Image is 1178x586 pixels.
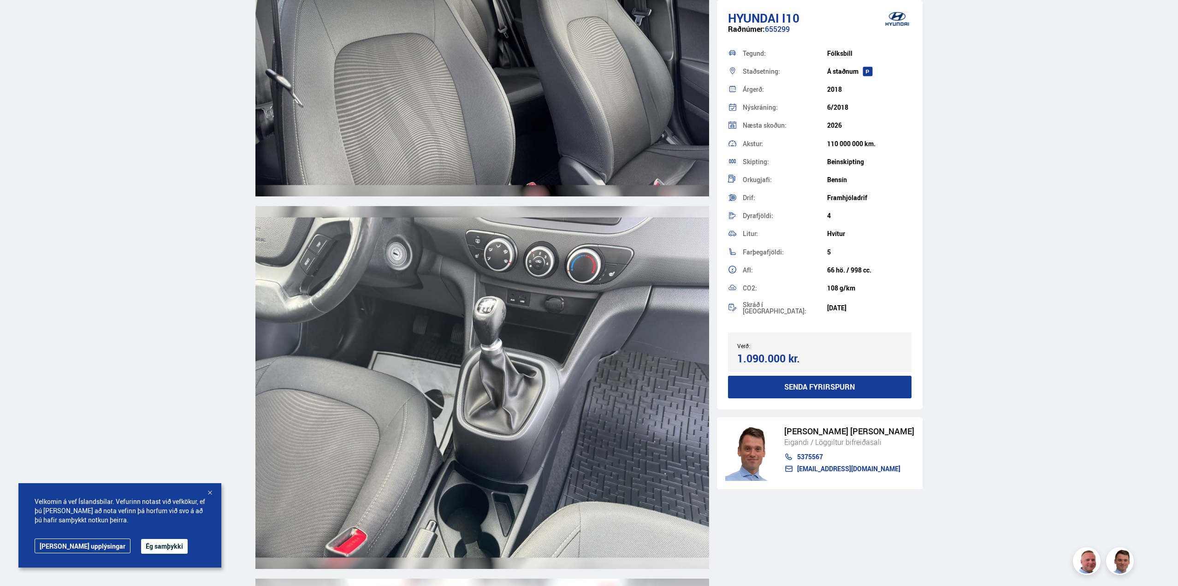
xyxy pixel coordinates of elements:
[782,10,799,26] span: i10
[784,453,914,461] a: 5375567
[35,497,205,525] span: Velkomin á vef Íslandsbílar. Vefurinn notast við vefkökur, ef þú [PERSON_NAME] að nota vefinn þá ...
[827,68,912,75] div: Á staðnum
[827,104,912,111] div: 6/2018
[743,195,827,201] div: Drif:
[737,352,817,365] div: 1.090.000 kr.
[827,230,912,237] div: Hvítur
[879,5,916,33] img: brand logo
[784,465,914,473] a: [EMAIL_ADDRESS][DOMAIN_NAME]
[784,436,914,448] div: Eigandi / Löggiltur bifreiðasali
[827,284,912,292] div: 108 g/km
[743,141,827,147] div: Akstur:
[141,539,188,554] button: Ég samþykki
[1107,549,1135,576] img: FbJEzSuNWCJXmdc-.webp
[827,86,912,93] div: 2018
[743,68,827,75] div: Staðsetning:
[743,213,827,219] div: Dyrafjöldi:
[827,266,912,274] div: 66 hö. / 998 cc.
[743,86,827,93] div: Árgerð:
[743,177,827,183] div: Orkugjafi:
[743,302,827,314] div: Skráð í [GEOGRAPHIC_DATA]:
[743,122,827,129] div: Næsta skoðun:
[827,122,912,129] div: 2026
[743,50,827,57] div: Tegund:
[35,539,130,553] a: [PERSON_NAME] upplýsingar
[1074,549,1102,576] img: siFngHWaQ9KaOqBr.png
[827,50,912,57] div: Fólksbíll
[827,304,912,312] div: [DATE]
[743,249,827,255] div: Farþegafjöldi:
[728,25,912,43] div: 655299
[827,158,912,166] div: Beinskipting
[7,4,35,31] button: Opna LiveChat spjallviðmót
[743,104,827,111] div: Nýskráning:
[725,426,775,481] img: FbJEzSuNWCJXmdc-.webp
[728,24,765,34] span: Raðnúmer:
[743,159,827,165] div: Skipting:
[743,231,827,237] div: Litur:
[737,343,820,349] div: Verð:
[827,176,912,183] div: Bensín
[827,249,912,256] div: 5
[784,426,914,436] div: [PERSON_NAME] [PERSON_NAME]
[743,267,827,273] div: Afl:
[827,212,912,219] div: 4
[728,376,912,398] button: Senda fyrirspurn
[743,285,827,291] div: CO2:
[255,206,709,569] img: 3509279.jpeg
[827,140,912,148] div: 110 000 000 km.
[728,10,779,26] span: Hyundai
[827,194,912,201] div: Framhjóladrif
